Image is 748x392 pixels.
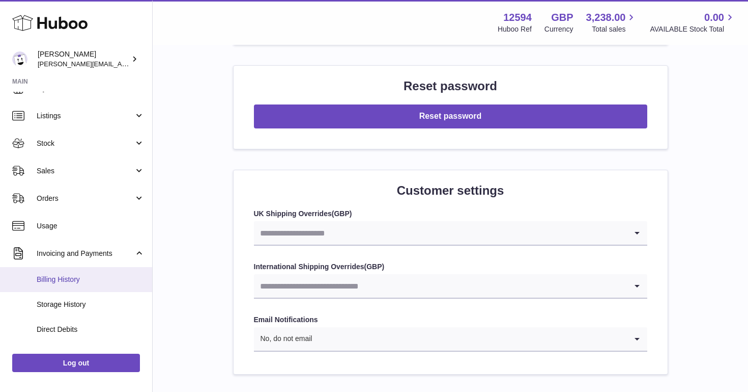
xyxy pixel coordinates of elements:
[332,210,352,218] span: ( )
[37,221,145,231] span: Usage
[366,263,382,271] strong: GBP
[37,194,134,203] span: Orders
[254,78,647,94] h2: Reset password
[364,263,385,271] span: ( )
[12,51,27,67] img: owen@wearemakewaves.com
[586,11,638,34] a: 3,238.00 Total sales
[12,354,140,372] a: Log out
[498,24,532,34] div: Huboo Ref
[254,274,647,299] div: Search for option
[254,327,647,352] div: Search for option
[254,315,647,325] label: Email Notifications
[254,221,627,245] input: Search for option
[254,221,647,246] div: Search for option
[254,104,647,128] button: Reset password
[254,112,647,120] a: Reset password
[586,11,626,24] span: 3,238.00
[254,182,647,199] h2: Customer settings
[650,24,736,34] span: AVAILABLE Stock Total
[544,24,573,34] div: Currency
[37,325,145,334] span: Direct Debits
[551,11,573,24] strong: GBP
[37,139,134,148] span: Stock
[37,249,134,258] span: Invoicing and Payments
[37,275,145,284] span: Billing History
[37,350,145,359] span: Account Balance
[37,166,134,176] span: Sales
[704,11,724,24] span: 0.00
[312,327,626,351] input: Search for option
[38,49,129,69] div: [PERSON_NAME]
[650,11,736,34] a: 0.00 AVAILABLE Stock Total
[254,327,313,351] span: No, do not email
[254,274,627,298] input: Search for option
[503,11,532,24] strong: 12594
[592,24,637,34] span: Total sales
[38,60,204,68] span: [PERSON_NAME][EMAIL_ADDRESS][DOMAIN_NAME]
[37,300,145,309] span: Storage History
[37,111,134,121] span: Listings
[254,209,647,219] label: UK Shipping Overrides
[254,262,647,272] label: International Shipping Overrides
[334,210,349,218] strong: GBP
